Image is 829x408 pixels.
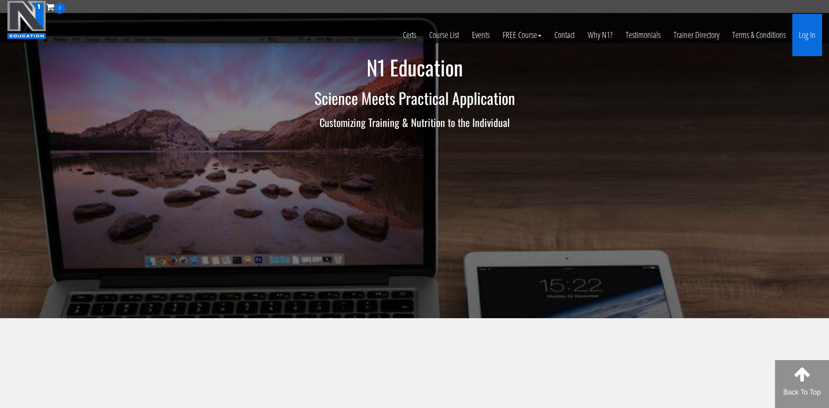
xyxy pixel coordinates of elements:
a: Log In [792,14,822,56]
a: Testimonials [619,14,667,56]
h2: Science Meets Practical Application [162,89,667,107]
a: FREE Course [496,14,548,56]
a: Trainer Directory [667,14,726,56]
a: 0 [46,1,65,13]
h1: N1 Education [162,56,667,79]
a: Course List [423,14,465,56]
a: Events [465,14,496,56]
span: 0 [54,3,65,14]
img: n1-education [7,0,46,39]
h3: Customizing Training & Nutrition to the Individual [162,117,667,128]
a: Terms & Conditions [726,14,792,56]
a: Certs [396,14,423,56]
a: Contact [548,14,581,56]
a: Why N1? [581,14,619,56]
